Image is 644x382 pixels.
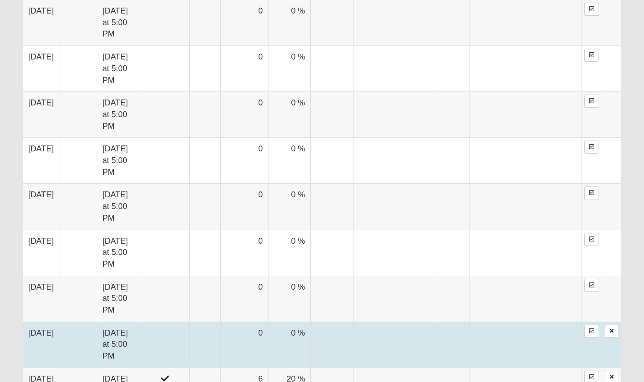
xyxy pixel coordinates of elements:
a: Delete [605,325,618,338]
td: [DATE] at 5:00 PM [97,184,141,230]
td: [DATE] [23,276,59,322]
td: [DATE] [23,138,59,184]
a: Enter Attendance [584,233,599,246]
td: 0 % [268,230,311,276]
td: [DATE] [23,230,59,276]
td: 0 % [268,46,311,92]
td: [DATE] at 5:00 PM [97,46,141,92]
a: Enter Attendance [584,3,599,16]
a: Enter Attendance [584,141,599,154]
a: Enter Attendance [584,186,599,200]
a: Enter Attendance [584,325,599,338]
td: 0 % [268,92,311,138]
td: 0 % [268,138,311,184]
a: Enter Attendance [584,95,599,108]
td: 0 [220,184,268,230]
td: [DATE] at 5:00 PM [97,92,141,138]
td: 0 % [268,276,311,322]
td: [DATE] at 5:00 PM [97,138,141,184]
td: 0 [220,322,268,368]
td: 0 [220,230,268,276]
td: 0 [220,92,268,138]
td: [DATE] [23,92,59,138]
td: 0 % [268,184,311,230]
td: 0 [220,46,268,92]
td: [DATE] [23,322,59,368]
td: [DATE] [23,46,59,92]
a: Enter Attendance [584,49,599,62]
td: 0 [220,276,268,322]
td: [DATE] at 5:00 PM [97,322,141,368]
td: [DATE] at 5:00 PM [97,276,141,322]
td: [DATE] [23,184,59,230]
td: 0 [220,138,268,184]
a: Enter Attendance [584,279,599,292]
td: [DATE] at 5:00 PM [97,230,141,276]
td: 0 % [268,322,311,368]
